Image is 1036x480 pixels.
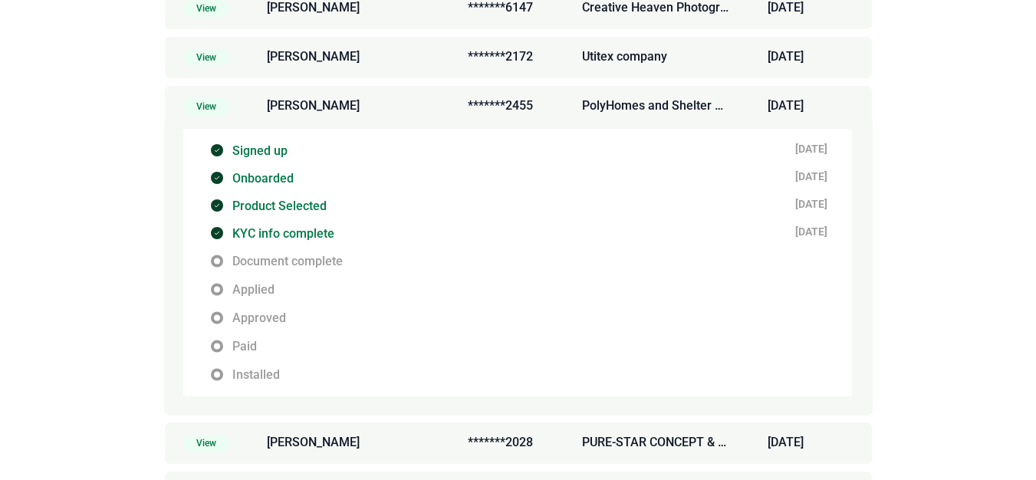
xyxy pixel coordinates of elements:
[232,254,343,268] h5: Document complete
[232,199,327,213] h5: Product Selected
[564,422,748,464] td: PURE-STAR CONCEPT & MULTISERVICE LTD
[208,252,226,271] img: unchecked
[564,37,748,78] td: Utitex company
[232,311,286,325] h5: Approved
[564,86,748,127] td: PolyHomes and Shelter Ltd
[232,226,334,241] h5: KYC info complete
[208,337,226,356] img: unchecked
[208,224,226,242] img: Checked
[248,37,448,78] td: [PERSON_NAME]
[183,435,229,452] span: View
[749,422,872,464] td: [DATE]
[208,308,226,327] img: unchecked
[248,86,448,127] td: [PERSON_NAME]
[208,280,226,299] img: unchecked
[208,141,226,159] img: Checked
[208,365,226,384] img: unchecked
[232,282,275,297] h5: Applied
[232,143,288,158] h5: Signed up
[183,49,229,66] span: View
[749,37,872,78] td: [DATE]
[232,339,257,353] h5: Paid
[749,86,872,127] td: [DATE]
[795,169,827,187] div: [DATE]
[795,224,827,242] div: [DATE]
[232,171,294,186] h5: Onboarded
[795,141,827,159] div: [DATE]
[183,98,229,115] span: View
[248,422,448,464] td: [PERSON_NAME]
[795,196,827,215] div: [DATE]
[208,196,226,215] img: Checked
[208,169,226,187] img: Checked
[232,367,280,382] h5: Installed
